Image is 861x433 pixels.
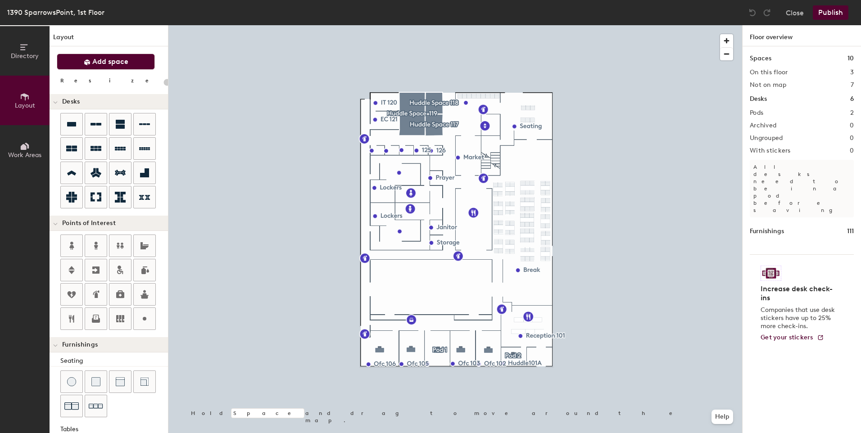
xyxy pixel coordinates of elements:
[133,370,156,393] button: Couch (corner)
[750,147,791,154] h2: With stickers
[109,370,131,393] button: Couch (middle)
[67,377,76,386] img: Stool
[50,32,168,46] h1: Layout
[85,370,107,393] button: Cushion
[92,57,128,66] span: Add space
[62,220,116,227] span: Points of Interest
[60,356,168,366] div: Seating
[850,122,854,129] h2: 0
[786,5,804,20] button: Close
[11,52,39,60] span: Directory
[85,395,107,417] button: Couch (x3)
[761,284,838,302] h4: Increase desk check-ins
[89,399,103,413] img: Couch (x3)
[850,147,854,154] h2: 0
[750,54,771,63] h1: Spaces
[60,77,160,84] div: Resize
[850,94,854,104] h1: 6
[140,377,149,386] img: Couch (corner)
[847,226,854,236] h1: 111
[62,341,98,348] span: Furnishings
[64,399,79,413] img: Couch (x2)
[60,370,83,393] button: Stool
[750,122,776,129] h2: Archived
[62,98,80,105] span: Desks
[8,151,41,159] span: Work Areas
[91,377,100,386] img: Cushion
[15,102,35,109] span: Layout
[851,81,854,89] h2: 7
[761,334,813,341] span: Get your stickers
[743,25,861,46] h1: Floor overview
[850,135,854,142] h2: 0
[750,81,786,89] h2: Not on map
[750,109,763,117] h2: Pods
[761,334,824,342] a: Get your stickers
[60,395,83,417] button: Couch (x2)
[761,306,838,330] p: Companies that use desk stickers have up to 25% more check-ins.
[748,8,757,17] img: Undo
[711,410,733,424] button: Help
[750,94,767,104] h1: Desks
[116,377,125,386] img: Couch (middle)
[7,7,104,18] div: 1390 SparrowsPoint, 1st Floor
[850,69,854,76] h2: 3
[750,160,854,217] p: All desks need to be in a pod before saving
[850,109,854,117] h2: 2
[847,54,854,63] h1: 10
[57,54,155,70] button: Add space
[750,226,784,236] h1: Furnishings
[761,266,781,281] img: Sticker logo
[750,69,788,76] h2: On this floor
[762,8,771,17] img: Redo
[750,135,783,142] h2: Ungrouped
[813,5,848,20] button: Publish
